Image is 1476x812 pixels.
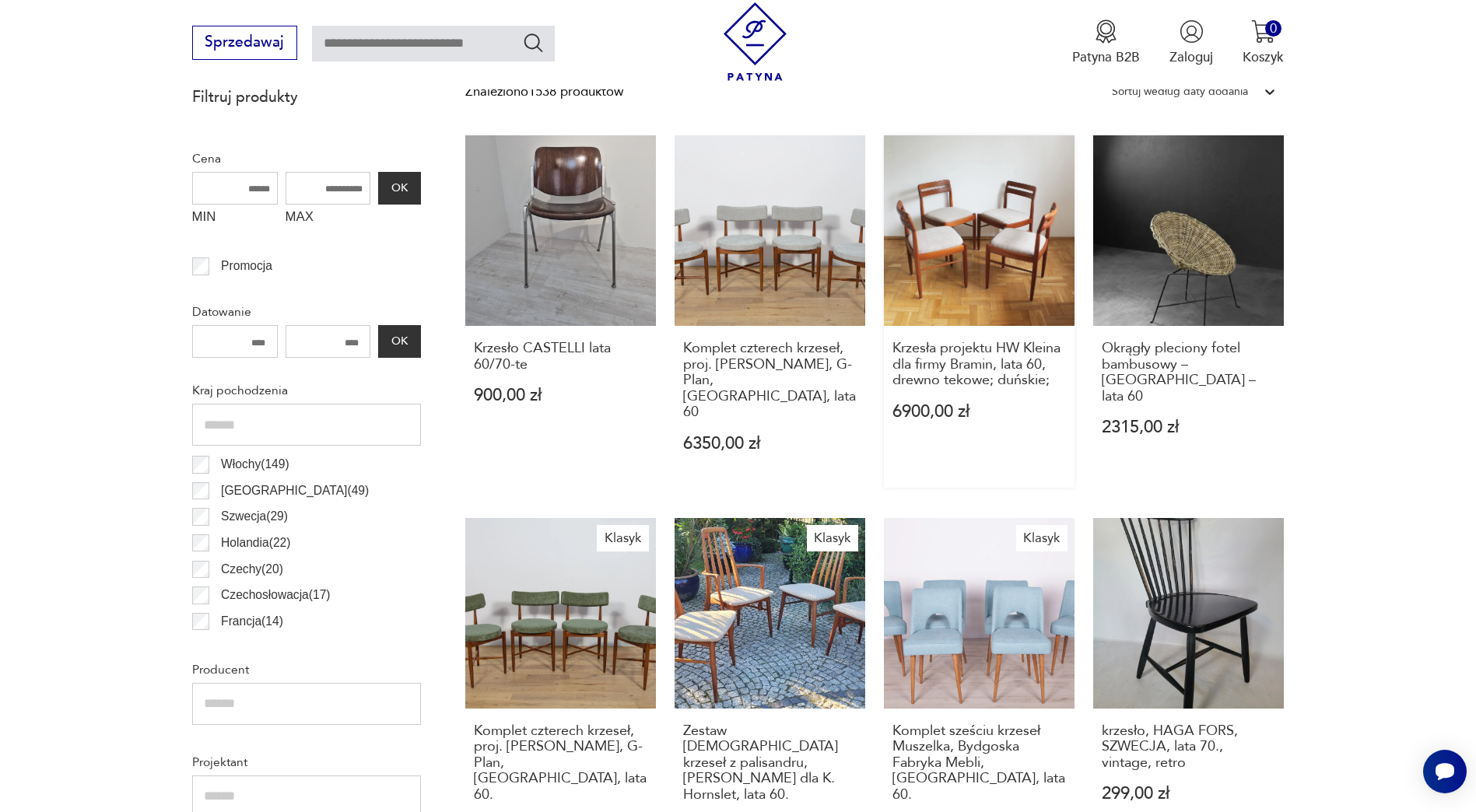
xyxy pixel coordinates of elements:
a: Krzesła projektu HW Kleina dla firmy Bramin, lata 60, drewno tekowe; duńskie;Krzesła projektu HW ... [884,135,1075,488]
button: Sprzedawaj [192,26,297,60]
button: OK [378,172,420,205]
p: Czechosłowacja ( 17 ) [221,585,330,605]
button: Szukaj [522,31,545,54]
a: Ikona medaluPatyna B2B [1072,19,1140,66]
a: Okrągły pleciony fotel bambusowy – Niemcy – lata 60Okrągły pleciony fotel bambusowy – [GEOGRAPHIC... [1093,135,1284,488]
p: Producent [192,660,421,680]
a: Krzesło CASTELLI lata 60/70-teKrzesło CASTELLI lata 60/70-te900,00 zł [465,135,656,488]
h3: Zestaw [DEMOGRAPHIC_DATA] krzeseł z palisandru, [PERSON_NAME] dla K. Hornslet, lata 60. [683,723,857,803]
p: 6900,00 zł [892,404,1066,420]
p: Włochy ( 149 ) [221,454,289,474]
a: Komplet czterech krzeseł, proj. I. Kofod-Larsen, G-Plan, Wielka Brytania, lata 60Komplet czterech... [675,135,865,488]
p: Patyna B2B [1072,48,1140,66]
p: Szwecja ( 29 ) [221,506,288,527]
p: [GEOGRAPHIC_DATA] ( 49 ) [221,481,369,501]
button: Patyna B2B [1072,19,1140,66]
img: Ikona koszyka [1251,19,1275,44]
h3: Komplet sześciu krzeseł Muszelka, Bydgoska Fabryka Mebli, [GEOGRAPHIC_DATA], lata 60. [892,723,1066,803]
img: Ikona medalu [1094,19,1118,44]
p: Filtruj produkty [192,87,421,107]
button: 0Koszyk [1243,19,1284,66]
h3: Krzesło CASTELLI lata 60/70-te [474,341,647,373]
p: Datowanie [192,302,421,322]
iframe: Smartsupp widget button [1423,750,1467,793]
button: Zaloguj [1169,19,1213,66]
img: Ikonka użytkownika [1180,19,1204,44]
h3: Okrągły pleciony fotel bambusowy – [GEOGRAPHIC_DATA] – lata 60 [1102,341,1275,404]
h3: Krzesła projektu HW Kleina dla firmy Bramin, lata 60, drewno tekowe; duńskie; [892,341,1066,388]
p: 2315,00 zł [1102,419,1275,436]
p: Czechy ( 20 ) [221,559,283,579]
p: Koszyk [1243,48,1284,66]
p: 299,00 zł [1102,786,1275,802]
img: Patyna - sklep z meblami i dekoracjami vintage [716,2,794,81]
p: Kraj pochodzenia [192,380,421,401]
h3: krzesło, HAGA FORS, SZWECJA, lata 70., vintage, retro [1102,723,1275,771]
p: 6350,00 zł [683,436,857,452]
p: Francja ( 14 ) [221,611,283,632]
p: Holandia ( 22 ) [221,533,290,553]
h3: Komplet czterech krzeseł, proj. [PERSON_NAME], G-Plan, [GEOGRAPHIC_DATA], lata 60 [683,341,857,420]
label: MIN [192,205,278,234]
p: Zaloguj [1169,48,1213,66]
a: Sprzedawaj [192,37,297,50]
div: Znaleziono 1538 produktów [465,82,623,102]
h3: Komplet czterech krzeseł, proj. [PERSON_NAME], G-Plan, [GEOGRAPHIC_DATA], lata 60. [474,723,647,803]
div: 0 [1265,20,1281,37]
div: Sortuj według daty dodania [1112,82,1248,102]
button: OK [378,325,420,358]
p: 900,00 zł [474,387,647,404]
label: MAX [286,205,371,234]
p: Cena [192,149,421,169]
p: Promocja [221,256,272,276]
p: Projektant [192,752,421,772]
